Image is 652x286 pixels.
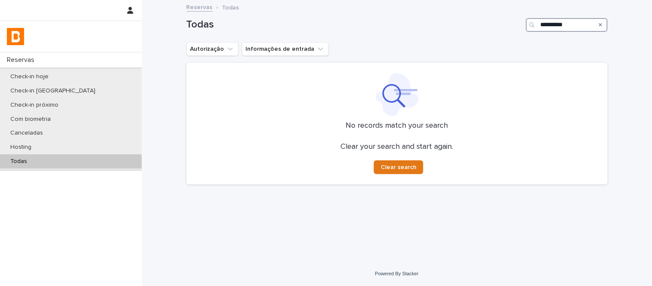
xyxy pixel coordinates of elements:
button: Autorização [187,42,239,56]
p: Todas [222,2,239,12]
p: Reservas [3,56,41,64]
p: Check-in [GEOGRAPHIC_DATA] [3,87,102,95]
p: Clear your search and start again. [340,142,453,152]
p: Check-in próximo [3,101,65,109]
a: Powered By Stacker [375,271,419,276]
h1: Todas [187,18,523,31]
a: Reservas [187,2,213,12]
input: Search [526,18,608,32]
p: Canceladas [3,129,50,137]
p: No records match your search [197,121,597,131]
p: Todas [3,158,34,165]
button: Informações de entrada [242,42,329,56]
button: Clear search [374,160,423,174]
p: Check-in hoje [3,73,55,80]
p: Hosting [3,144,38,151]
span: Clear search [381,164,416,170]
p: Com biometria [3,116,58,123]
img: zVaNuJHRTjyIjT5M9Xd5 [7,28,24,45]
